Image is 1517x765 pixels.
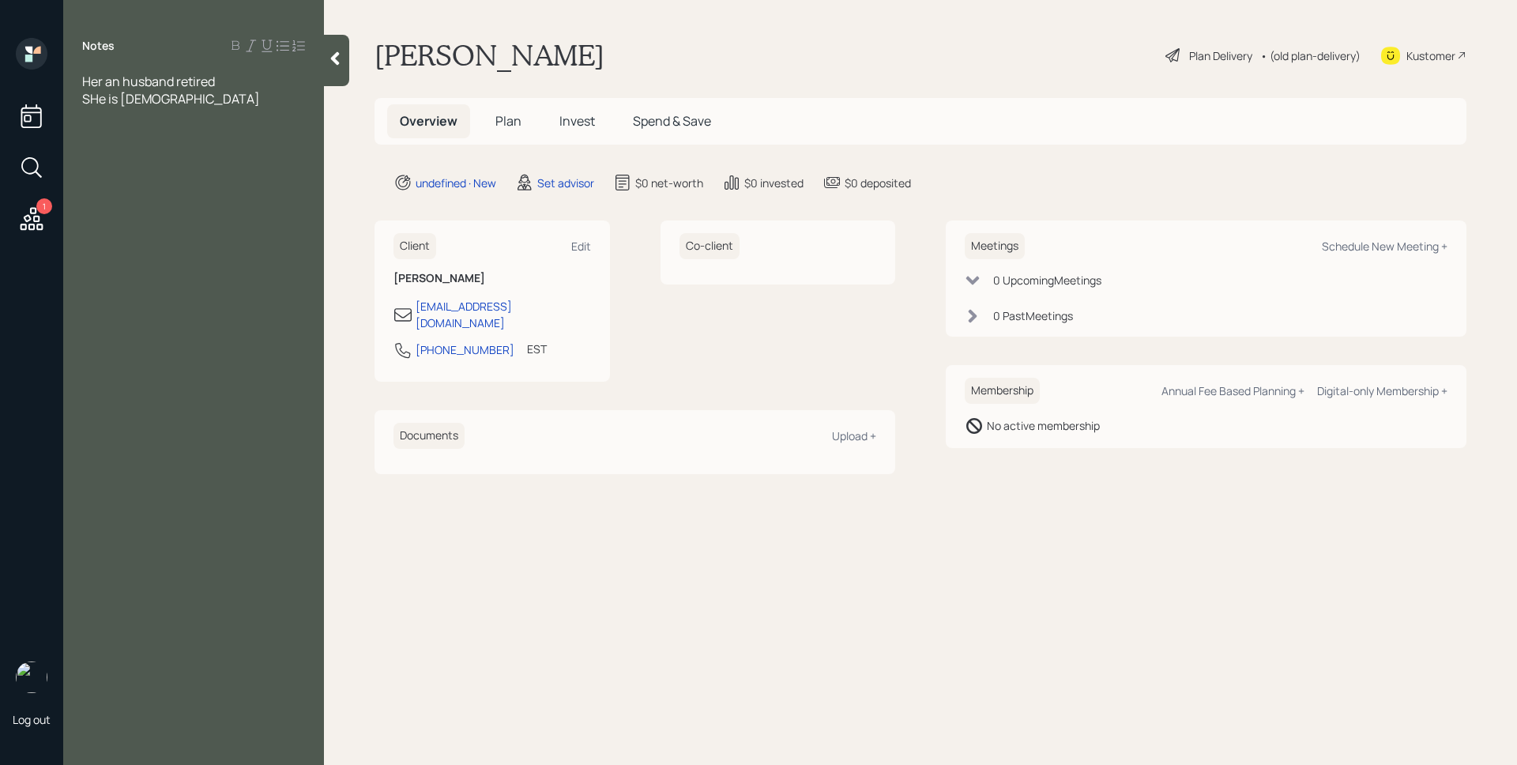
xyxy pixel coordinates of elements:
[375,38,604,73] h1: [PERSON_NAME]
[416,298,591,331] div: [EMAIL_ADDRESS][DOMAIN_NAME]
[82,73,215,90] span: Her an husband retired
[537,175,594,191] div: Set advisor
[1317,383,1447,398] div: Digital-only Membership +
[393,423,465,449] h6: Documents
[965,233,1025,259] h6: Meetings
[400,112,457,130] span: Overview
[571,239,591,254] div: Edit
[527,341,547,357] div: EST
[393,233,436,259] h6: Client
[82,90,260,107] span: SHe is [DEMOGRAPHIC_DATA]
[393,272,591,285] h6: [PERSON_NAME]
[965,378,1040,404] h6: Membership
[635,175,703,191] div: $0 net-worth
[1322,239,1447,254] div: Schedule New Meeting +
[633,112,711,130] span: Spend & Save
[416,341,514,358] div: [PHONE_NUMBER]
[1260,47,1361,64] div: • (old plan-delivery)
[495,112,521,130] span: Plan
[1161,383,1304,398] div: Annual Fee Based Planning +
[1189,47,1252,64] div: Plan Delivery
[16,661,47,693] img: james-distasi-headshot.png
[845,175,911,191] div: $0 deposited
[1406,47,1455,64] div: Kustomer
[993,272,1101,288] div: 0 Upcoming Meeting s
[416,175,496,191] div: undefined · New
[993,307,1073,324] div: 0 Past Meeting s
[36,198,52,214] div: 1
[82,38,115,54] label: Notes
[679,233,740,259] h6: Co-client
[987,417,1100,434] div: No active membership
[13,712,51,727] div: Log out
[832,428,876,443] div: Upload +
[559,112,595,130] span: Invest
[744,175,804,191] div: $0 invested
